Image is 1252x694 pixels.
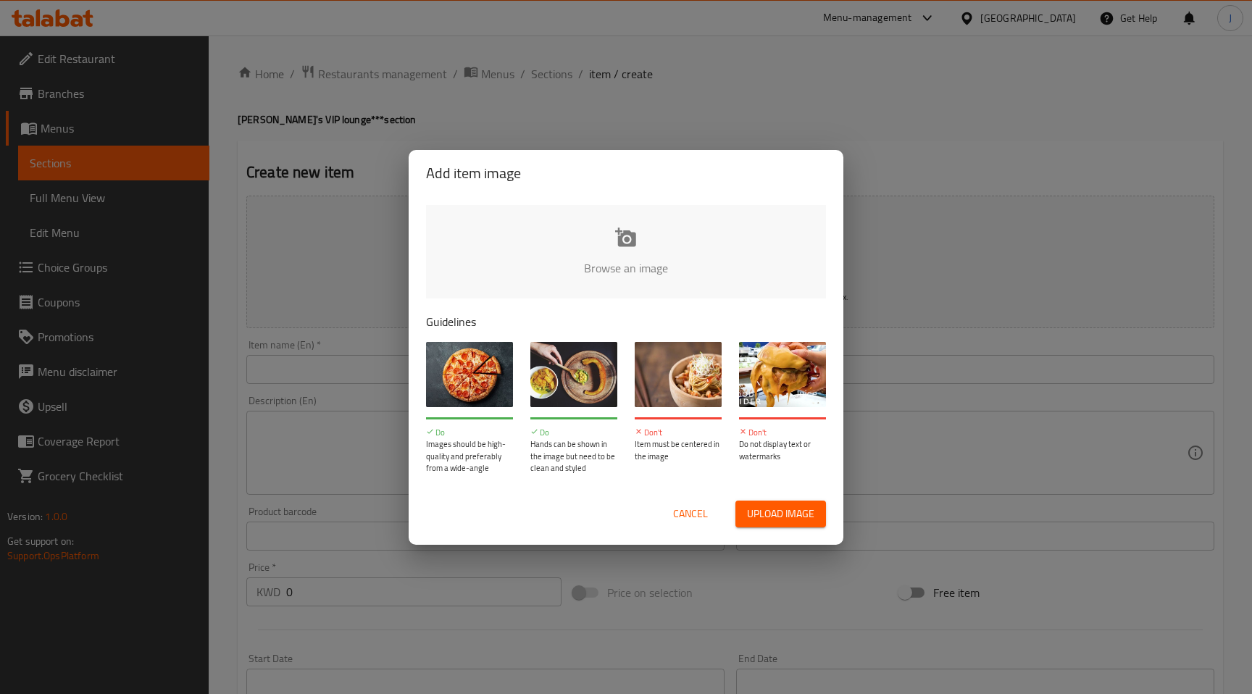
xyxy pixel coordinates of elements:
p: Don't [739,427,826,439]
img: guide-img-4@3x.jpg [739,342,826,407]
h2: Add item image [426,162,826,185]
p: Images should be high-quality and preferably from a wide-angle [426,438,513,474]
img: guide-img-3@3x.jpg [635,342,722,407]
p: Do [530,427,617,439]
img: guide-img-1@3x.jpg [426,342,513,407]
span: Upload image [747,505,814,523]
p: Do [426,427,513,439]
p: Hands can be shown in the image but need to be clean and styled [530,438,617,474]
p: Guidelines [426,313,826,330]
p: Don't [635,427,722,439]
button: Cancel [667,501,714,527]
p: Item must be centered in the image [635,438,722,462]
button: Upload image [735,501,826,527]
img: guide-img-2@3x.jpg [530,342,617,407]
p: Do not display text or watermarks [739,438,826,462]
span: Cancel [673,505,708,523]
